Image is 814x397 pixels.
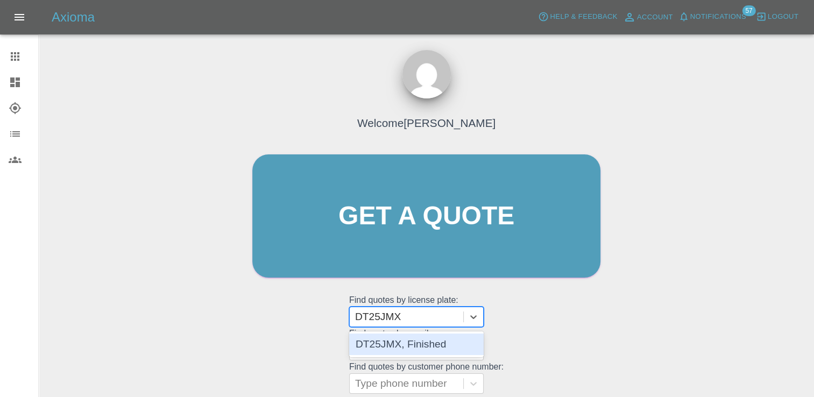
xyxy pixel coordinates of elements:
button: Logout [753,9,801,25]
h5: Axioma [52,9,95,26]
div: DT25JMX, Finished [349,334,484,355]
grid: Find quotes by customer phone number: [349,362,504,394]
h4: Welcome [PERSON_NAME] [357,115,496,131]
a: Account [620,9,676,26]
span: Notifications [690,11,746,23]
img: ... [402,50,451,98]
span: Help & Feedback [550,11,617,23]
span: 57 [742,5,755,16]
grid: Find quotes by license plate: [349,295,504,327]
button: Notifications [676,9,749,25]
a: Get a quote [252,154,600,278]
span: Logout [768,11,798,23]
button: Help & Feedback [535,9,620,25]
span: Account [637,11,673,24]
grid: Find quotes by email: [349,329,504,360]
button: Open drawer [6,4,32,30]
